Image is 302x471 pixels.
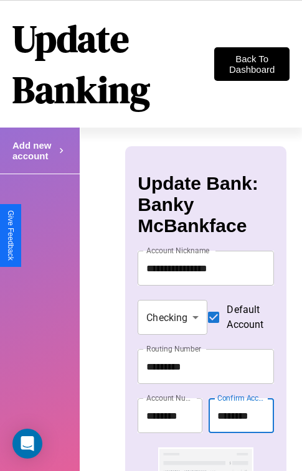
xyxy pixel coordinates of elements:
span: Default Account [227,302,263,332]
h3: Update Bank: Banky McBankface [138,173,273,236]
div: Checking [138,300,207,335]
label: Routing Number [146,343,201,354]
h4: Add new account [12,140,56,161]
label: Account Number [146,393,196,403]
div: Give Feedback [6,210,15,261]
label: Confirm Account Number [217,393,267,403]
label: Account Nickname [146,245,210,256]
div: Open Intercom Messenger [12,429,42,459]
h1: Update Banking [12,13,214,115]
button: Back To Dashboard [214,47,290,81]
